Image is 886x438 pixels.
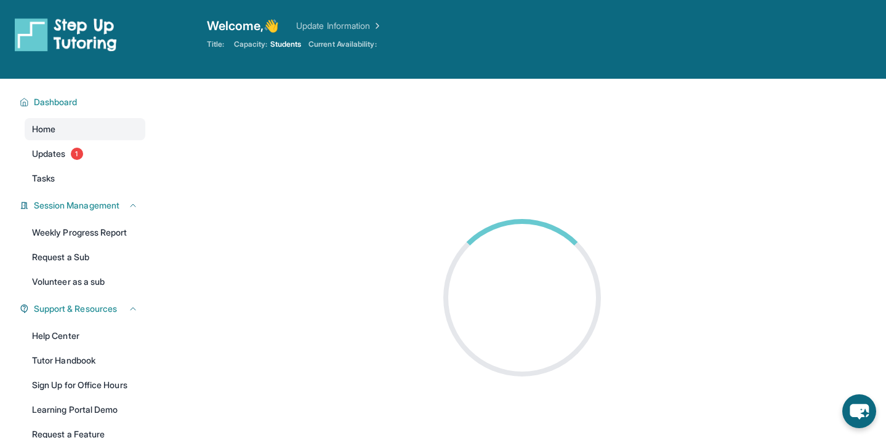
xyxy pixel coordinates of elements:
[29,96,138,108] button: Dashboard
[25,374,145,396] a: Sign Up for Office Hours
[270,39,302,49] span: Students
[842,394,876,428] button: chat-button
[234,39,268,49] span: Capacity:
[207,39,224,49] span: Title:
[308,39,376,49] span: Current Availability:
[29,303,138,315] button: Support & Resources
[34,303,117,315] span: Support & Resources
[29,199,138,212] button: Session Management
[32,172,55,185] span: Tasks
[207,17,280,34] span: Welcome, 👋
[25,325,145,347] a: Help Center
[71,148,83,160] span: 1
[296,20,382,32] a: Update Information
[15,17,117,52] img: logo
[25,399,145,421] a: Learning Portal Demo
[25,118,145,140] a: Home
[25,143,145,165] a: Updates1
[32,123,55,135] span: Home
[25,221,145,244] a: Weekly Progress Report
[25,167,145,189] a: Tasks
[370,20,382,32] img: Chevron Right
[32,148,66,160] span: Updates
[34,199,119,212] span: Session Management
[25,246,145,268] a: Request a Sub
[25,271,145,293] a: Volunteer as a sub
[34,96,78,108] span: Dashboard
[25,349,145,372] a: Tutor Handbook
